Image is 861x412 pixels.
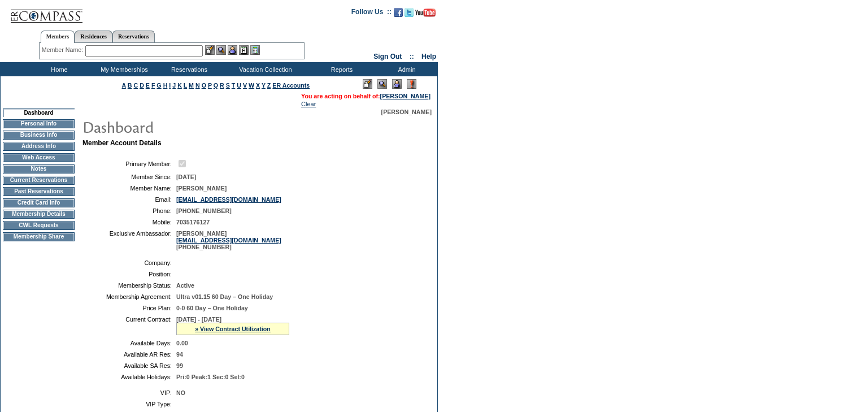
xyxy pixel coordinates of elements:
[392,79,402,89] img: Impersonate
[394,8,403,17] img: Become our fan on Facebook
[308,62,373,76] td: Reports
[3,153,75,162] td: Web Access
[176,174,196,180] span: [DATE]
[220,62,308,76] td: Vacation Collection
[3,176,75,185] td: Current Reservations
[262,82,266,89] a: Y
[133,82,138,89] a: C
[25,62,90,76] td: Home
[87,340,172,346] td: Available Days:
[410,53,414,60] span: ::
[87,271,172,277] td: Position:
[239,45,249,55] img: Reservations
[155,62,220,76] td: Reservations
[214,82,218,89] a: Q
[272,82,310,89] a: ER Accounts
[3,232,75,241] td: Membership Share
[3,131,75,140] td: Business Info
[176,374,245,380] span: Pri:0 Peak:1 Sec:0 Sel:0
[112,31,155,42] a: Reservations
[90,62,155,76] td: My Memberships
[351,7,392,20] td: Follow Us ::
[250,45,260,55] img: b_calculator.gif
[128,82,132,89] a: B
[380,93,430,99] a: [PERSON_NAME]
[267,82,271,89] a: Z
[3,109,75,117] td: Dashboard
[75,31,112,42] a: Residences
[237,82,241,89] a: U
[163,82,168,89] a: H
[140,82,144,89] a: D
[172,82,176,89] a: J
[87,401,172,407] td: VIP Type:
[381,109,432,115] span: [PERSON_NAME]
[373,62,438,76] td: Admin
[205,45,215,55] img: b_edit.gif
[176,316,221,323] span: [DATE] - [DATE]
[87,362,172,369] td: Available SA Res:
[394,11,403,18] a: Become our fan on Facebook
[87,351,172,358] td: Available AR Res:
[373,53,402,60] a: Sign Out
[256,82,260,89] a: X
[177,82,182,89] a: K
[184,82,187,89] a: L
[87,293,172,300] td: Membership Agreement:
[176,389,185,396] span: NO
[3,198,75,207] td: Credit Card Info
[176,351,183,358] span: 94
[243,82,247,89] a: V
[226,82,230,89] a: S
[249,82,254,89] a: W
[122,82,126,89] a: A
[87,207,172,214] td: Phone:
[232,82,236,89] a: T
[3,187,75,196] td: Past Reservations
[176,219,210,225] span: 7035176127
[301,101,316,107] a: Clear
[41,31,75,43] a: Members
[82,139,162,147] b: Member Account Details
[176,230,281,250] span: [PERSON_NAME] [PHONE_NUMBER]
[363,79,372,89] img: Edit Mode
[87,316,172,335] td: Current Contract:
[405,11,414,18] a: Follow us on Twitter
[87,219,172,225] td: Mobile:
[3,210,75,219] td: Membership Details
[3,119,75,128] td: Personal Info
[176,237,281,244] a: [EMAIL_ADDRESS][DOMAIN_NAME]
[87,305,172,311] td: Price Plan:
[151,82,155,89] a: F
[87,185,172,192] td: Member Name:
[87,389,172,396] td: VIP:
[415,8,436,17] img: Subscribe to our YouTube Channel
[176,282,194,289] span: Active
[3,164,75,174] td: Notes
[3,221,75,230] td: CWL Requests
[87,259,172,266] td: Company:
[407,79,416,89] img: Log Concern/Member Elevation
[216,45,226,55] img: View
[176,185,227,192] span: [PERSON_NAME]
[228,45,237,55] img: Impersonate
[202,82,206,89] a: O
[176,362,183,369] span: 99
[42,45,85,55] div: Member Name:
[87,282,172,289] td: Membership Status:
[176,305,248,311] span: 0-0 60 Day – One Holiday
[156,82,161,89] a: G
[87,174,172,180] td: Member Since:
[405,8,414,17] img: Follow us on Twitter
[176,196,281,203] a: [EMAIL_ADDRESS][DOMAIN_NAME]
[146,82,150,89] a: E
[87,196,172,203] td: Email:
[176,340,188,346] span: 0.00
[169,82,171,89] a: I
[82,115,308,138] img: pgTtlDashboard.gif
[415,11,436,18] a: Subscribe to our YouTube Channel
[176,207,232,214] span: [PHONE_NUMBER]
[195,82,200,89] a: N
[208,82,212,89] a: P
[301,93,430,99] span: You are acting on behalf of:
